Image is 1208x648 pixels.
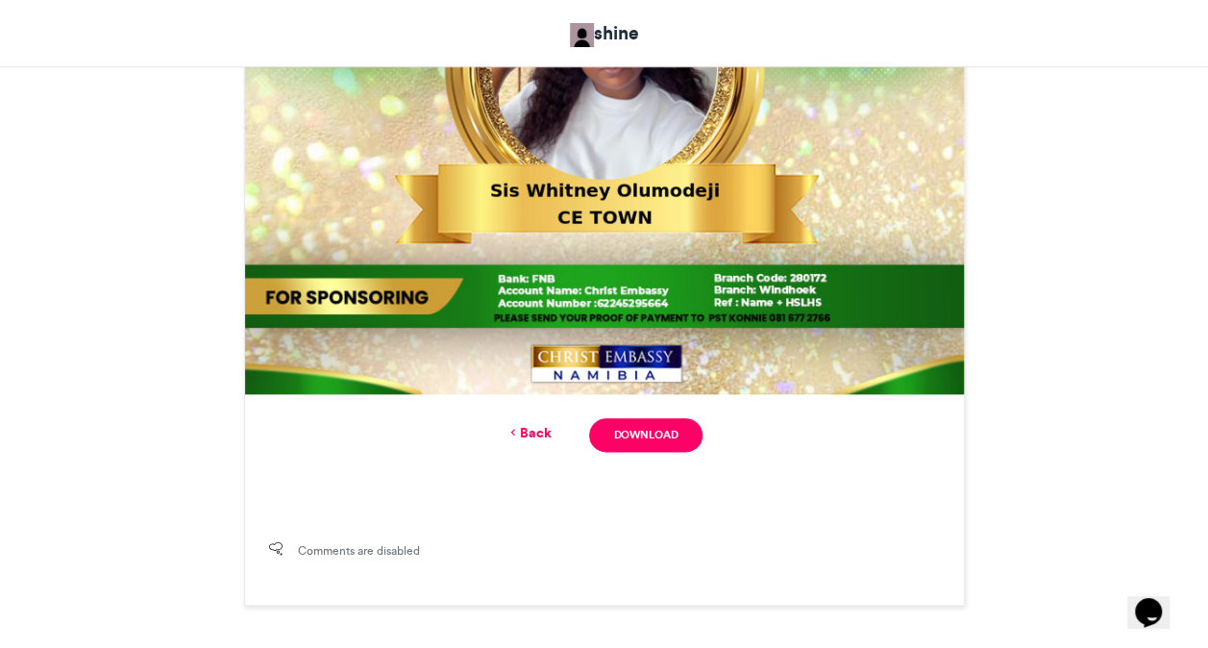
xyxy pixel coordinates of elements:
img: Keetmanshoop Crusade [570,23,594,47]
a: shine [570,19,639,47]
a: Back [505,423,551,443]
span: Comments are disabled [298,542,420,560]
a: Download [589,418,702,452]
iframe: chat widget [1127,571,1189,629]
